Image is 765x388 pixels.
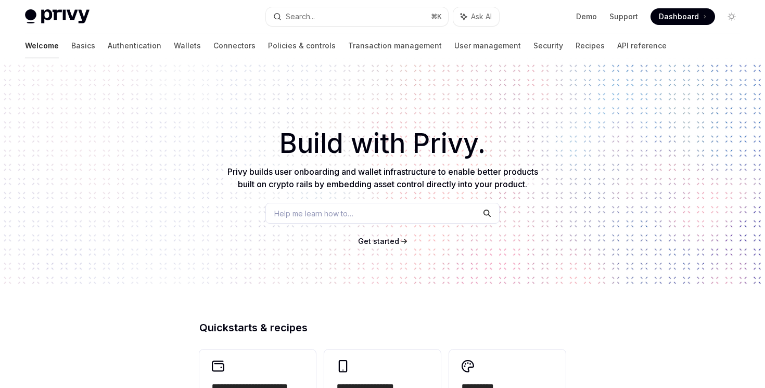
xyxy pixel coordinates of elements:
[108,33,161,58] a: Authentication
[358,237,399,245] span: Get started
[266,7,448,26] button: Search...⌘K
[609,11,638,22] a: Support
[199,322,308,333] span: Quickstarts & recipes
[576,11,597,22] a: Demo
[533,33,563,58] a: Security
[576,33,605,58] a: Recipes
[227,166,538,189] span: Privy builds user onboarding and wallet infrastructure to enable better products built on crypto ...
[471,11,492,22] span: Ask AI
[453,7,499,26] button: Ask AI
[358,236,399,247] a: Get started
[174,33,201,58] a: Wallets
[454,33,521,58] a: User management
[617,33,667,58] a: API reference
[279,134,486,153] span: Build with Privy.
[25,9,90,24] img: light logo
[71,33,95,58] a: Basics
[25,33,59,58] a: Welcome
[286,10,315,23] div: Search...
[348,33,442,58] a: Transaction management
[651,8,715,25] a: Dashboard
[659,11,699,22] span: Dashboard
[723,8,740,25] button: Toggle dark mode
[431,12,442,21] span: ⌘ K
[213,33,256,58] a: Connectors
[274,208,353,219] span: Help me learn how to…
[268,33,336,58] a: Policies & controls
